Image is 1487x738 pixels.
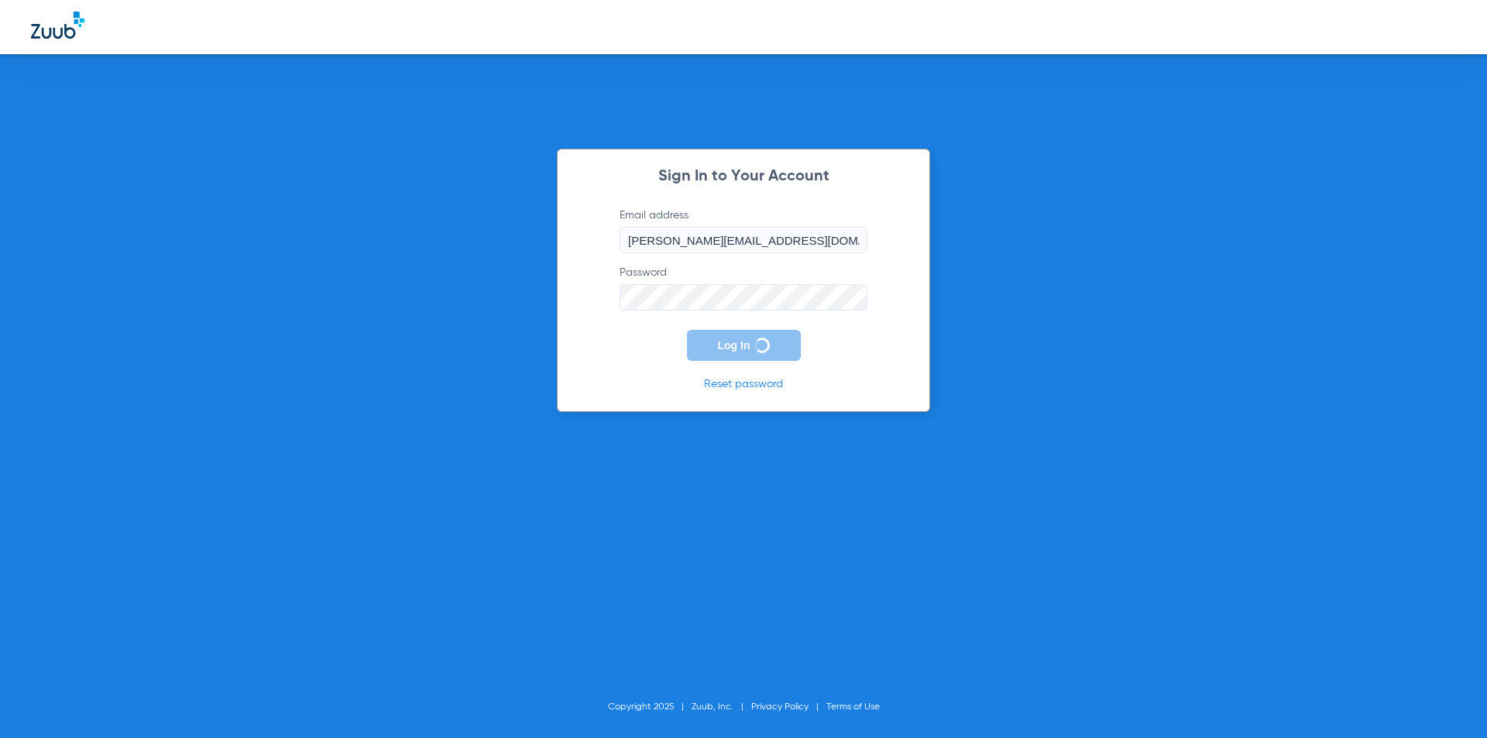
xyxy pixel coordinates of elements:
[620,227,867,253] input: Email address
[596,169,891,184] h2: Sign In to Your Account
[608,699,692,715] li: Copyright 2025
[31,12,84,39] img: Zuub Logo
[620,265,867,311] label: Password
[751,702,809,712] a: Privacy Policy
[692,699,751,715] li: Zuub, Inc.
[620,208,867,253] label: Email address
[687,330,801,361] button: Log In
[620,284,867,311] input: Password
[718,339,750,352] span: Log In
[1410,664,1487,738] iframe: Chat Widget
[826,702,880,712] a: Terms of Use
[704,379,783,390] a: Reset password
